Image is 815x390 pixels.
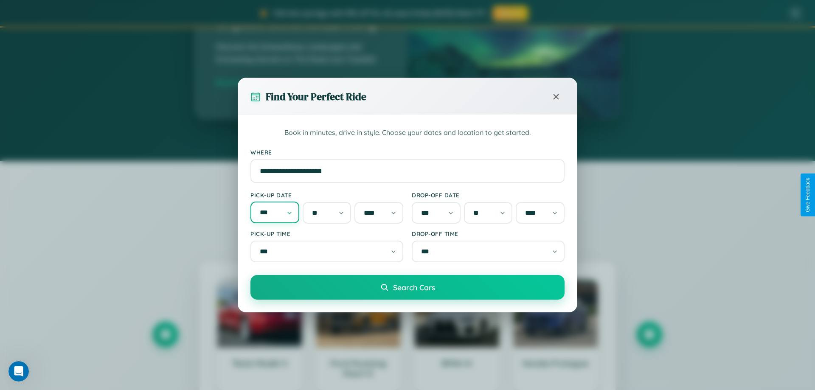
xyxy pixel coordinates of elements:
h3: Find Your Perfect Ride [266,90,366,104]
label: Drop-off Time [412,230,565,237]
label: Pick-up Time [250,230,403,237]
label: Pick-up Date [250,191,403,199]
button: Search Cars [250,275,565,300]
span: Search Cars [393,283,435,292]
p: Book in minutes, drive in style. Choose your dates and location to get started. [250,127,565,138]
label: Drop-off Date [412,191,565,199]
label: Where [250,149,565,156]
